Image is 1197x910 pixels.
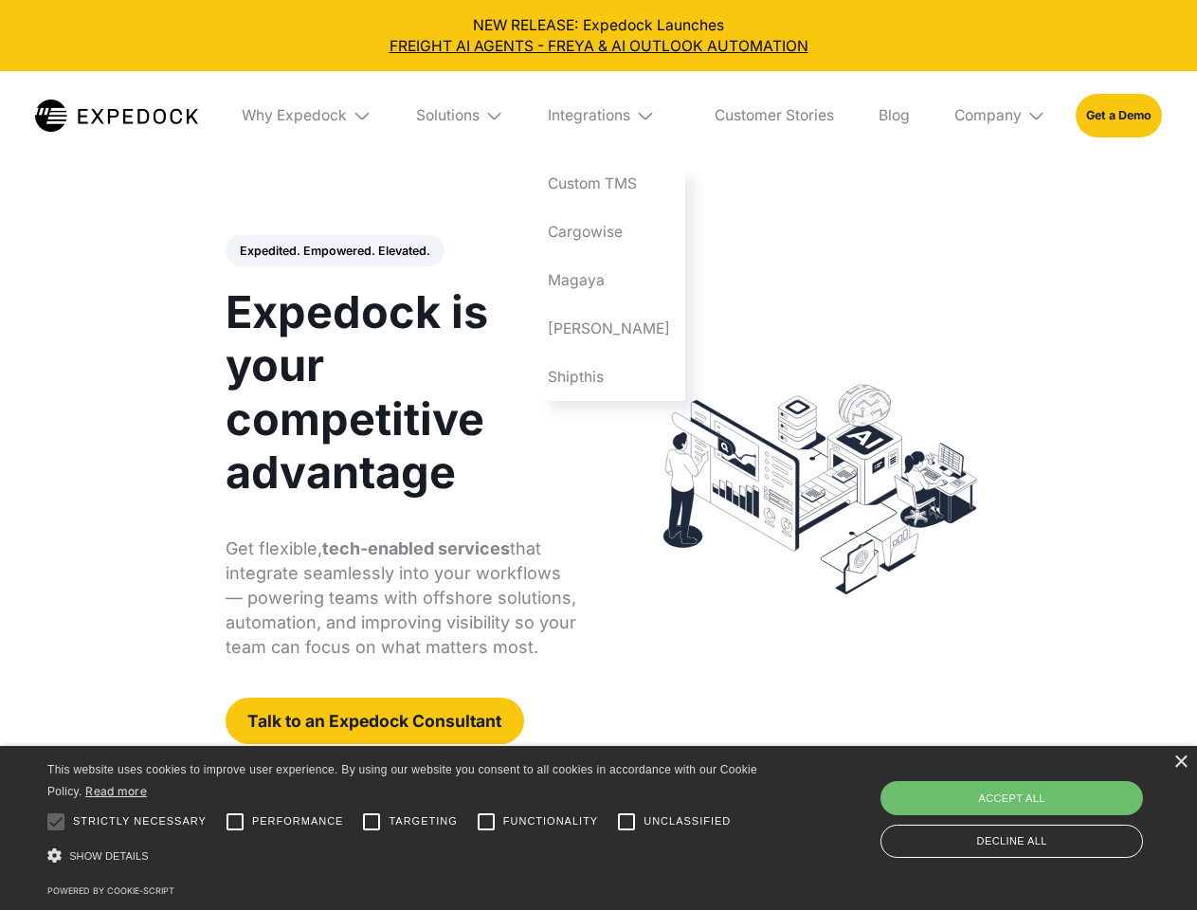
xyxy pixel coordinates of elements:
[389,813,457,829] span: Targeting
[939,71,1061,160] div: Company
[15,15,1183,57] div: NEW RELEASE: Expedock Launches
[322,538,510,558] strong: tech-enabled services
[85,784,147,798] a: Read more
[534,209,685,257] a: Cargowise
[227,71,387,160] div: Why Expedock
[534,160,685,401] nav: Integrations
[226,537,577,660] p: Get flexible, that integrate seamlessly into your workflows — powering teams with offshore soluti...
[644,813,731,829] span: Unclassified
[401,71,518,160] div: Solutions
[503,813,598,829] span: Functionality
[47,885,174,896] a: Powered by cookie-script
[1076,94,1162,136] a: Get a Demo
[47,763,757,798] span: This website uses cookies to improve user experience. By using our website you consent to all coo...
[534,353,685,401] a: Shipthis
[534,160,685,209] a: Custom TMS
[863,71,924,160] a: Blog
[548,106,630,125] div: Integrations
[954,106,1022,125] div: Company
[534,256,685,304] a: Magaya
[534,71,685,160] div: Integrations
[15,36,1183,57] a: FREIGHT AI AGENTS - FREYA & AI OUTLOOK AUTOMATION
[534,304,685,353] a: [PERSON_NAME]
[69,850,149,862] span: Show details
[73,813,207,829] span: Strictly necessary
[416,106,480,125] div: Solutions
[226,698,524,744] a: Talk to an Expedock Consultant
[699,71,848,160] a: Customer Stories
[252,813,344,829] span: Performance
[881,705,1197,910] iframe: Chat Widget
[226,285,577,499] h1: Expedock is your competitive advantage
[242,106,347,125] div: Why Expedock
[47,844,764,869] div: Show details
